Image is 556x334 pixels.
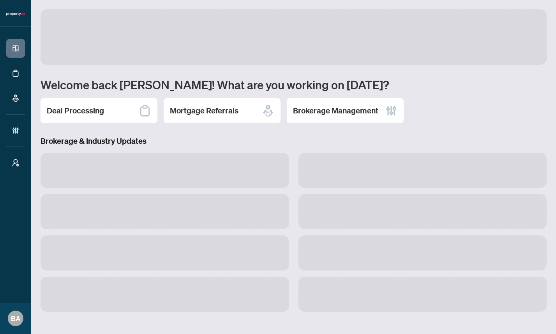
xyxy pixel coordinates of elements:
[170,105,238,116] h2: Mortgage Referrals
[6,12,25,16] img: logo
[11,313,21,324] span: BA
[293,105,378,116] h2: Brokerage Management
[47,105,104,116] h2: Deal Processing
[41,136,547,147] h3: Brokerage & Industry Updates
[41,77,547,92] h1: Welcome back [PERSON_NAME]! What are you working on [DATE]?
[12,159,19,167] span: user-switch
